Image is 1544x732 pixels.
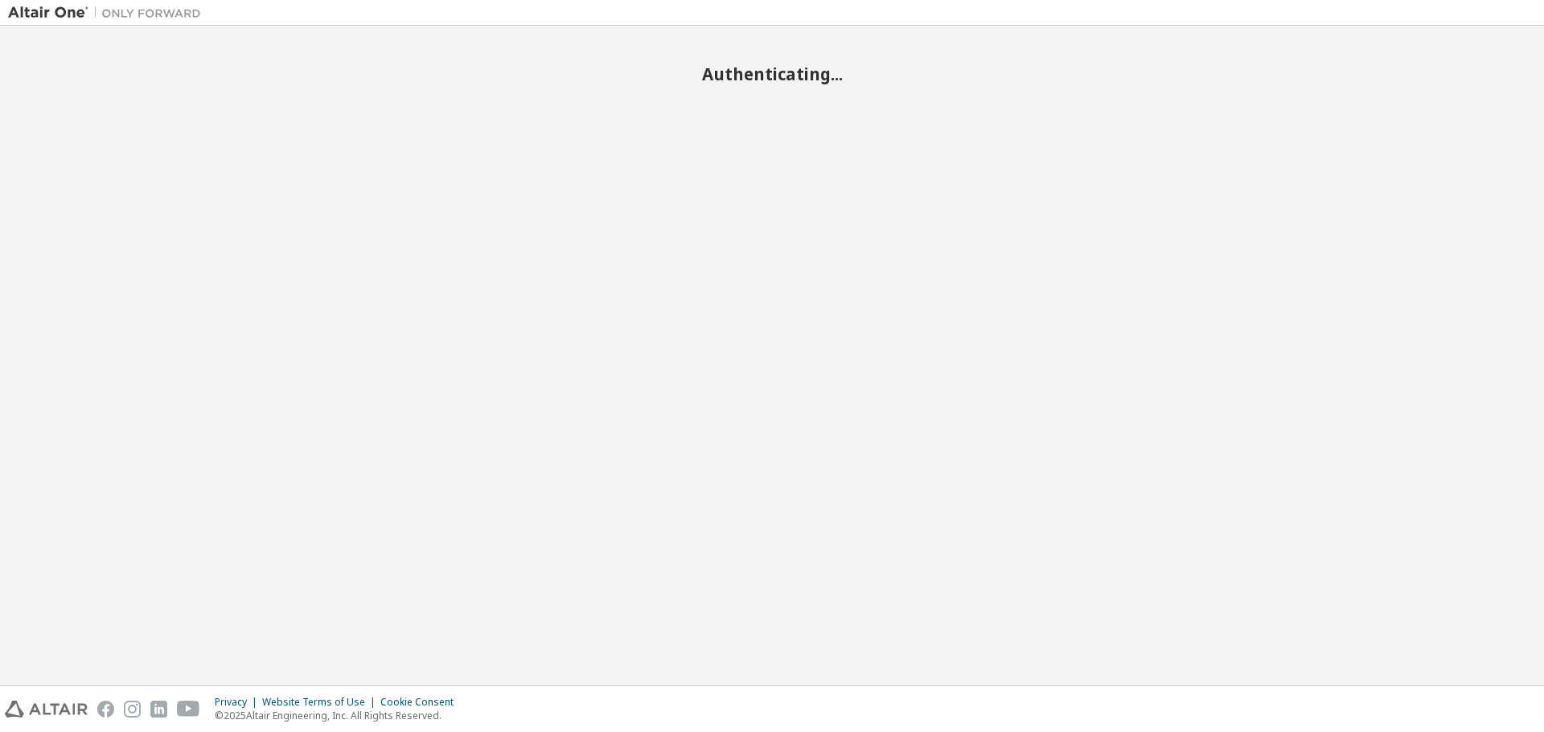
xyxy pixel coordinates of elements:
img: altair_logo.svg [5,701,88,718]
img: linkedin.svg [150,701,167,718]
img: Altair One [8,5,209,21]
img: facebook.svg [97,701,114,718]
div: Privacy [215,696,262,709]
img: instagram.svg [124,701,141,718]
p: © 2025 Altair Engineering, Inc. All Rights Reserved. [215,709,463,722]
div: Website Terms of Use [262,696,380,709]
img: youtube.svg [177,701,200,718]
div: Cookie Consent [380,696,463,709]
h2: Authenticating... [8,63,1536,84]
